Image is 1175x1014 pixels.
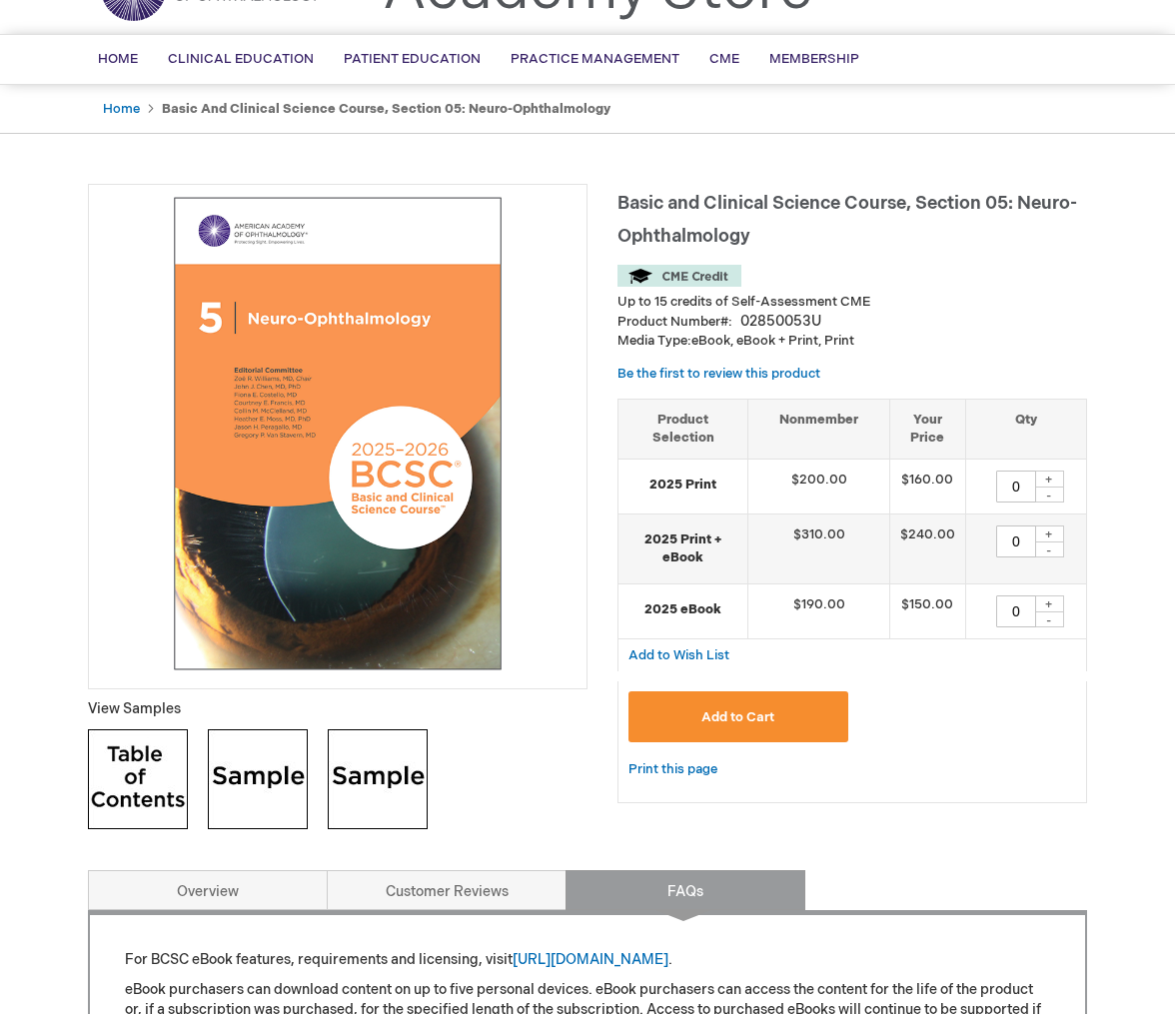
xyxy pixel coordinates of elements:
[628,600,737,619] strong: 2025 eBook
[88,729,188,829] img: Click to view
[617,333,691,349] strong: Media Type:
[769,51,859,67] span: Membership
[748,459,890,513] td: $200.00
[965,399,1086,459] th: Qty
[628,757,717,782] a: Print this page
[889,459,965,513] td: $160.00
[748,513,890,583] td: $310.00
[1034,487,1064,503] div: -
[125,950,1050,970] p: For BCSC eBook features, requirements and licensing, visit .
[748,583,890,638] td: $190.00
[98,51,138,67] span: Home
[628,646,729,663] a: Add to Wish List
[208,729,308,829] img: Click to view
[889,513,965,583] td: $240.00
[628,476,737,495] strong: 2025 Print
[328,729,428,829] img: Click to view
[103,101,140,117] a: Home
[628,691,848,742] button: Add to Cart
[513,951,668,968] a: [URL][DOMAIN_NAME]
[617,293,1087,312] li: Up to 15 credits of Self-Assessment CME
[748,399,890,459] th: Nonmember
[327,870,567,910] a: Customer Reviews
[617,366,820,382] a: Be the first to review this product
[996,525,1036,557] input: Qty
[566,870,805,910] a: FAQs
[88,870,328,910] a: Overview
[168,51,314,67] span: Clinical Education
[709,51,739,67] span: CME
[617,265,741,287] img: CME Credit
[996,471,1036,503] input: Qty
[511,51,679,67] span: Practice Management
[628,647,729,663] span: Add to Wish List
[617,332,1087,351] p: eBook, eBook + Print, Print
[889,399,965,459] th: Your Price
[618,399,748,459] th: Product Selection
[740,312,821,332] div: 02850053U
[162,101,610,117] strong: Basic and Clinical Science Course, Section 05: Neuro-Ophthalmology
[889,583,965,638] td: $150.00
[1034,541,1064,557] div: -
[1034,595,1064,612] div: +
[617,314,732,330] strong: Product Number
[99,195,577,672] img: Basic and Clinical Science Course, Section 05: Neuro-Ophthalmology
[1034,611,1064,627] div: -
[344,51,481,67] span: Patient Education
[701,709,774,725] span: Add to Cart
[617,193,1077,247] span: Basic and Clinical Science Course, Section 05: Neuro-Ophthalmology
[1034,471,1064,488] div: +
[996,595,1036,627] input: Qty
[1034,525,1064,542] div: +
[88,699,587,719] p: View Samples
[628,530,737,567] strong: 2025 Print + eBook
